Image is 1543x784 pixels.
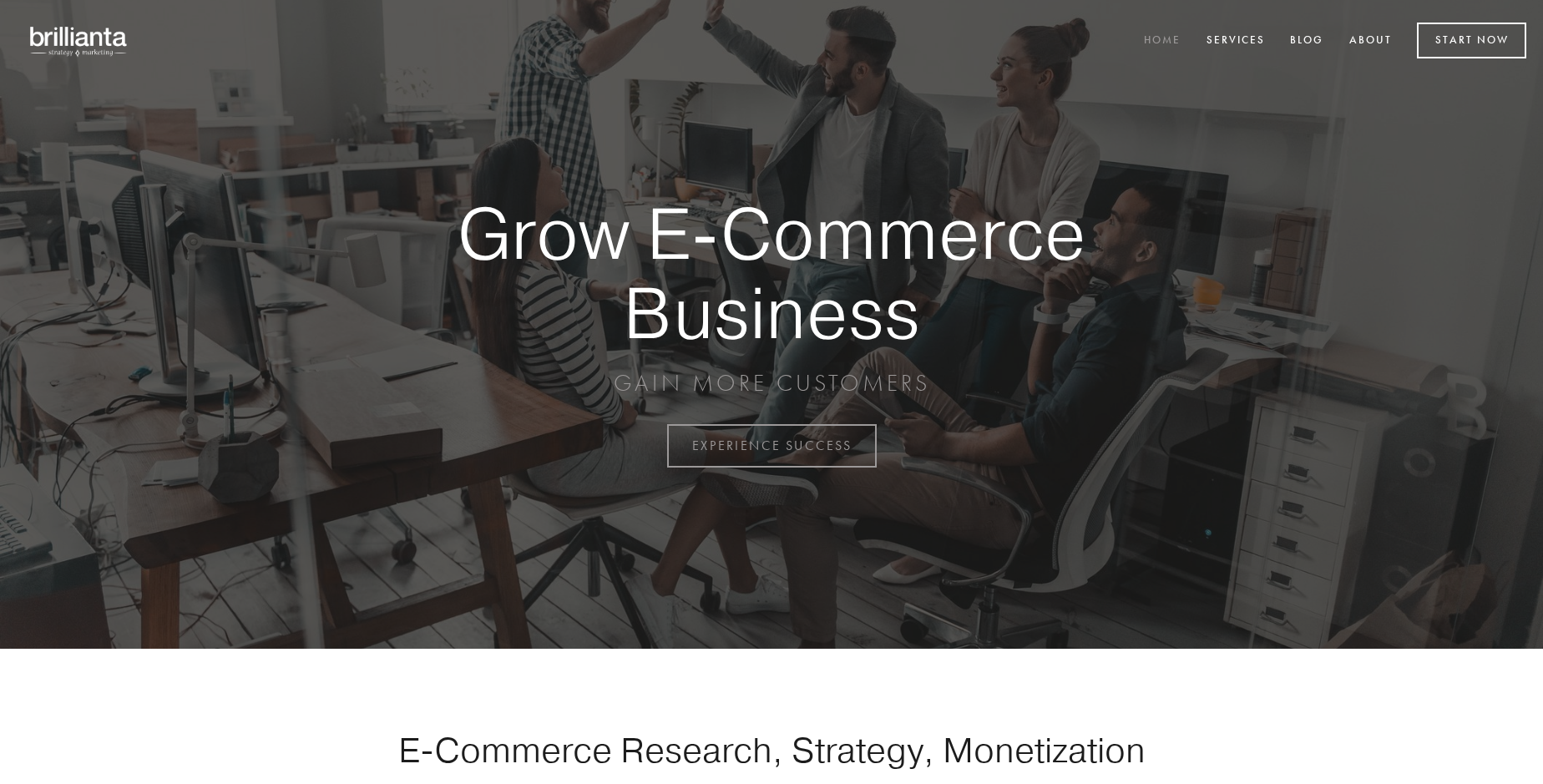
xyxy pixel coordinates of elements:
a: Blog [1279,28,1334,55]
a: Services [1196,28,1276,55]
a: Start Now [1417,23,1526,58]
a: Home [1133,28,1191,55]
a: EXPERIENCE SUCCESS [667,424,877,468]
h1: E-Commerce Research, Strategy, Monetization [346,729,1197,771]
strong: Grow E-Commerce Business [399,194,1144,352]
p: GAIN MORE CUSTOMERS [399,368,1144,398]
img: brillianta - research, strategy, marketing [17,17,142,65]
a: About [1338,28,1403,55]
